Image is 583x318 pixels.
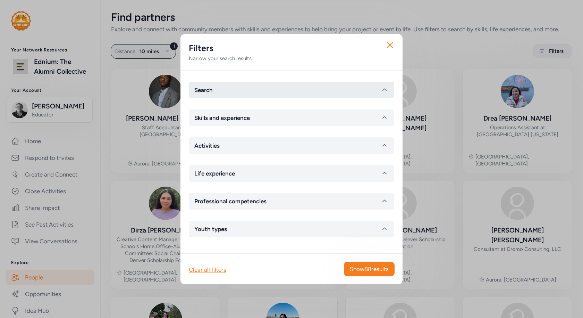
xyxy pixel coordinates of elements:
[189,266,226,274] div: Clear all filters
[350,265,389,273] span: Show 88 results
[344,262,395,276] button: Show88results
[189,42,394,54] h2: Filters
[189,55,394,62] div: Narrow your search results.
[189,137,394,154] button: Activities
[194,86,213,94] span: Search
[194,197,267,205] span: Professional competencies
[194,225,227,233] span: Youth types
[194,114,250,122] span: Skills and experience
[189,109,394,126] button: Skills and experience
[189,82,394,98] button: Search
[189,193,394,210] button: Professional competencies
[189,165,394,182] button: Life experience
[194,141,220,150] span: Activities
[194,169,235,178] span: Life experience
[189,221,394,237] button: Youth types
